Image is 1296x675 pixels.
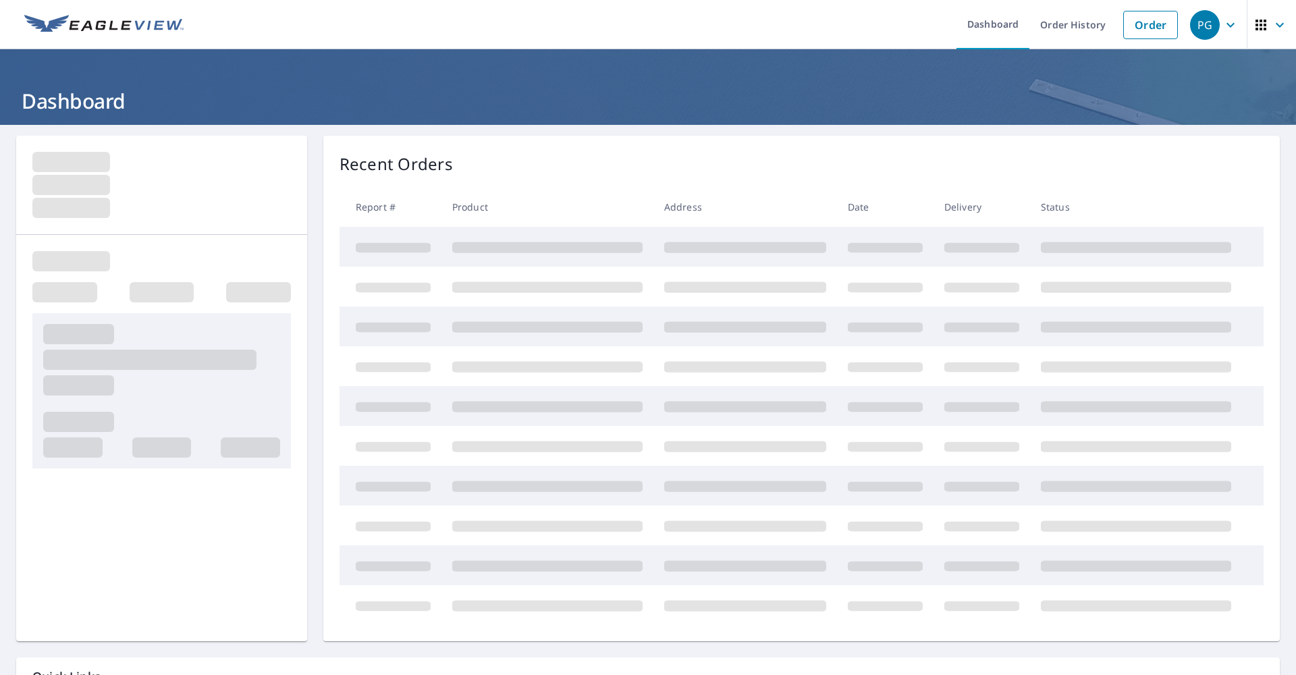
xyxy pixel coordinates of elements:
th: Product [441,187,653,227]
th: Address [653,187,837,227]
th: Report # [340,187,441,227]
h1: Dashboard [16,87,1280,115]
div: PG [1190,10,1220,40]
th: Status [1030,187,1242,227]
th: Delivery [934,187,1030,227]
a: Order [1123,11,1178,39]
img: EV Logo [24,15,184,35]
th: Date [837,187,934,227]
p: Recent Orders [340,152,453,176]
